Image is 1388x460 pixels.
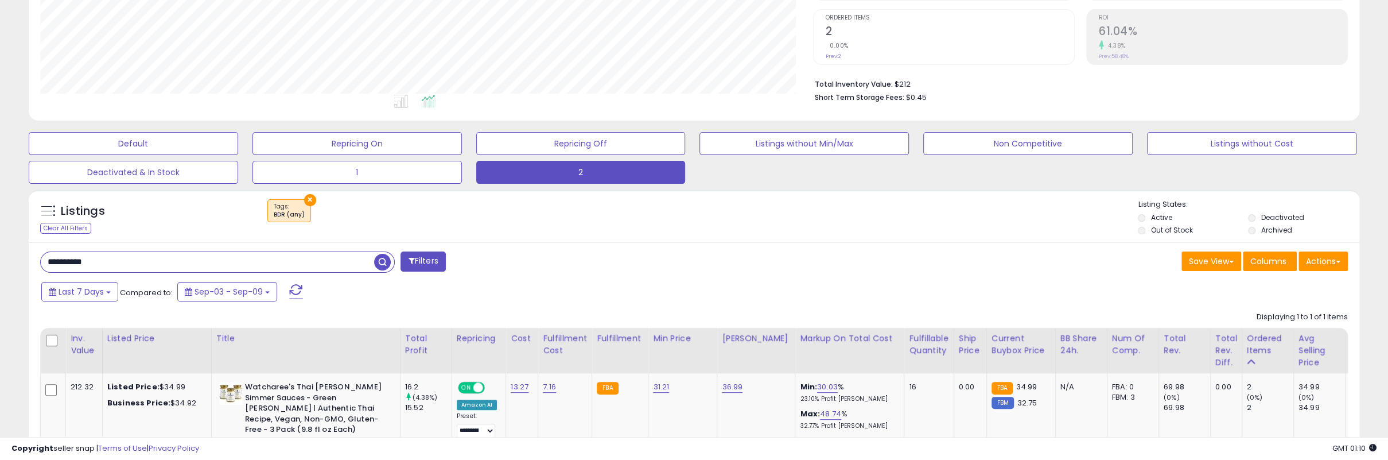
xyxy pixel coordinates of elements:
div: Num of Comp. [1112,333,1154,357]
a: 7.16 [543,381,556,393]
div: FBA: 0 [1112,382,1150,392]
small: 4.38% [1104,41,1126,50]
div: 212.32 [71,382,94,392]
div: 16.2 [405,382,452,392]
button: Actions [1298,252,1348,271]
b: Total Inventory Value: [815,79,893,89]
span: $0.45 [906,92,927,103]
span: Last 7 Days [59,286,104,297]
div: BB Share 24h. [1060,333,1102,357]
label: Active [1151,212,1172,222]
small: 0.00% [826,41,849,50]
button: Repricing Off [476,132,686,155]
span: ON [459,383,473,393]
div: 0.00 [959,382,978,392]
a: 13.27 [511,381,528,393]
div: Preset: [457,412,497,438]
div: 2 [1247,403,1293,413]
h2: 2 [826,25,1074,40]
a: 31.21 [653,381,669,393]
div: 34.99 [1298,403,1345,413]
div: 69.98 [1164,403,1210,413]
span: Ordered Items [826,15,1074,21]
span: OFF [483,383,501,393]
p: 23.10% Profit [PERSON_NAME] [800,395,895,403]
div: Displaying 1 to 1 of 1 items [1257,312,1348,323]
div: Current Buybox Price [992,333,1051,357]
div: Total Rev. Diff. [1215,333,1237,369]
button: Listings without Min/Max [699,132,909,155]
th: The percentage added to the cost of goods (COGS) that forms the calculator for Min & Max prices. [795,328,904,373]
span: ROI [1099,15,1347,21]
a: Terms of Use [98,443,147,454]
div: 0.00 [1215,382,1233,392]
div: $34.92 [107,398,203,408]
div: $34.99 [107,382,203,392]
div: FBM: 3 [1112,392,1150,403]
button: Deactivated & In Stock [29,161,238,184]
label: Archived [1261,225,1292,235]
small: FBA [992,382,1013,395]
div: Min Price [653,333,712,345]
div: seller snap | | [11,443,199,454]
b: Short Term Storage Fees: [815,92,904,102]
small: (0%) [1247,393,1263,402]
div: 16 [909,382,944,392]
b: Business Price: [107,397,170,408]
button: × [304,194,316,206]
div: % [800,382,895,403]
div: Inv. value [71,333,98,357]
small: (4.38%) [413,393,437,402]
button: Filters [401,252,445,272]
div: Ship Price [959,333,982,357]
b: Min: [800,381,817,392]
div: Repricing [457,333,501,345]
label: Out of Stock [1151,225,1193,235]
div: 34.99 [1298,382,1345,392]
div: 69.98 [1164,382,1210,392]
span: 32.75 [1017,397,1037,408]
a: Privacy Policy [149,443,199,454]
button: Save View [1181,252,1241,271]
small: Prev: 2 [826,53,841,60]
button: 2 [476,161,686,184]
span: Sep-03 - Sep-09 [195,286,263,297]
li: $212 [815,76,1339,90]
a: 48.74 [820,408,841,420]
p: Listing States: [1138,199,1359,210]
img: 41U2oowEyFL._SL40_.jpg [219,382,242,405]
div: BDR (any) [274,211,305,219]
button: Last 7 Days [41,282,118,301]
a: 30.03 [817,381,838,393]
div: [PERSON_NAME] [722,333,790,345]
div: Markup on Total Cost [800,333,899,345]
span: Tags : [274,202,305,219]
span: Columns [1250,256,1286,267]
p: 32.77% Profit [PERSON_NAME] [800,422,895,430]
small: (0%) [1164,393,1180,402]
b: Watcharee's Thai [PERSON_NAME] Simmer Sauces - Green [PERSON_NAME] | Authentic Thai Recipe, Vegan... [245,382,384,438]
div: Avg Selling Price [1298,333,1340,369]
div: % [800,409,895,430]
span: 2025-09-17 01:10 GMT [1332,443,1377,454]
div: Amazon AI [457,400,497,410]
div: 15.52 [405,403,452,413]
b: Max: [800,408,820,419]
div: Ordered Items [1247,333,1289,357]
div: Fulfillment Cost [543,333,587,357]
div: Clear All Filters [40,223,91,234]
div: Fulfillment [597,333,643,345]
div: Total Rev. [1164,333,1206,357]
div: N/A [1060,382,1098,392]
button: Non Competitive [923,132,1133,155]
h5: Listings [61,203,105,219]
h2: 61.04% [1099,25,1347,40]
button: Default [29,132,238,155]
div: Listed Price [107,333,207,345]
small: Prev: 58.48% [1099,53,1129,60]
div: Title [216,333,395,345]
span: Compared to: [120,287,173,298]
button: 1 [252,161,462,184]
div: Total Profit [405,333,447,357]
button: Repricing On [252,132,462,155]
